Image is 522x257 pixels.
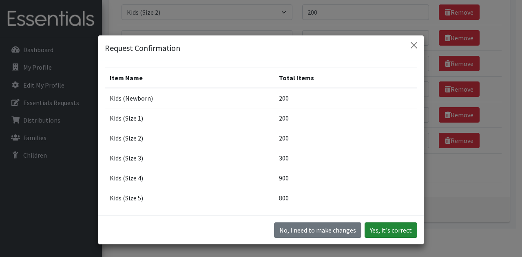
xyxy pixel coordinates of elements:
[105,42,180,54] h5: Request Confirmation
[365,222,417,238] button: Yes, it's correct
[274,128,417,148] td: 200
[105,128,274,148] td: Kids (Size 2)
[274,88,417,108] td: 200
[105,88,274,108] td: Kids (Newborn)
[105,68,274,88] th: Item Name
[274,188,417,208] td: 800
[274,208,417,228] td: 1000
[274,168,417,188] td: 900
[105,188,274,208] td: Kids (Size 5)
[105,148,274,168] td: Kids (Size 3)
[105,108,274,128] td: Kids (Size 1)
[274,108,417,128] td: 200
[407,39,420,52] button: Close
[105,168,274,188] td: Kids (Size 4)
[274,148,417,168] td: 300
[274,222,361,238] button: No I need to make changes
[105,208,274,228] td: Kids (Size 6)
[274,68,417,88] th: Total Items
